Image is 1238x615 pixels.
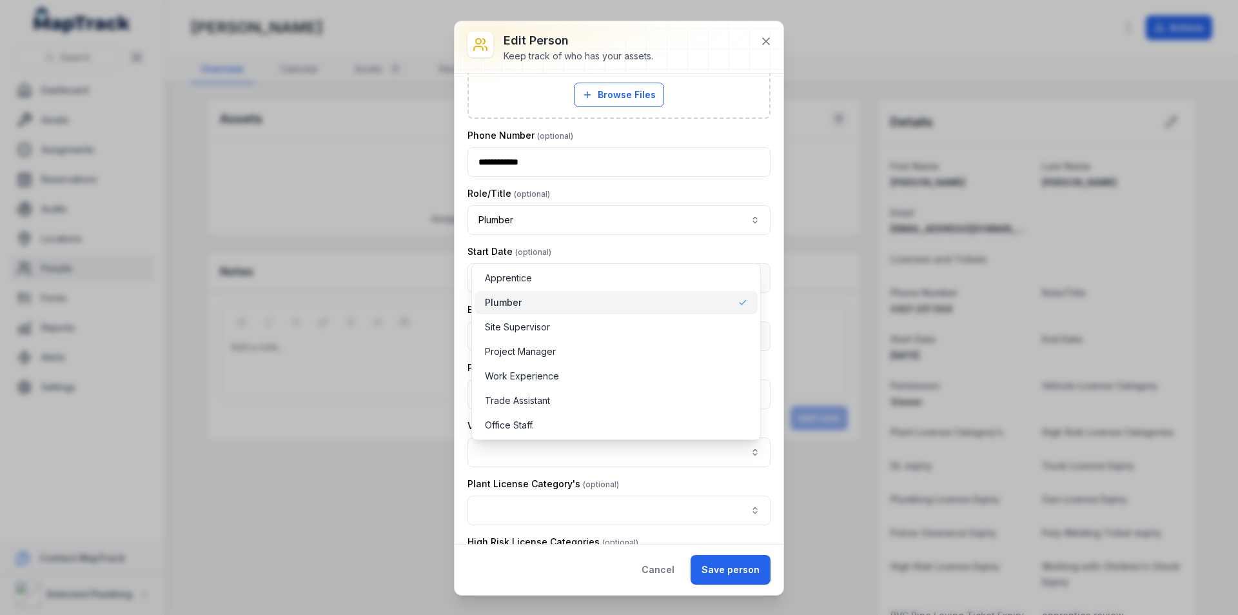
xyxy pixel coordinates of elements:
[467,205,771,235] button: Plumber
[485,345,556,358] span: Project Manager
[485,321,550,334] span: Site Supervisor
[485,296,522,309] span: Plumber
[485,419,534,432] span: Office Staff.
[485,394,550,407] span: Trade Assistant
[485,370,559,383] span: Work Experience
[471,263,761,440] div: Plumber
[485,272,532,285] span: Apprentice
